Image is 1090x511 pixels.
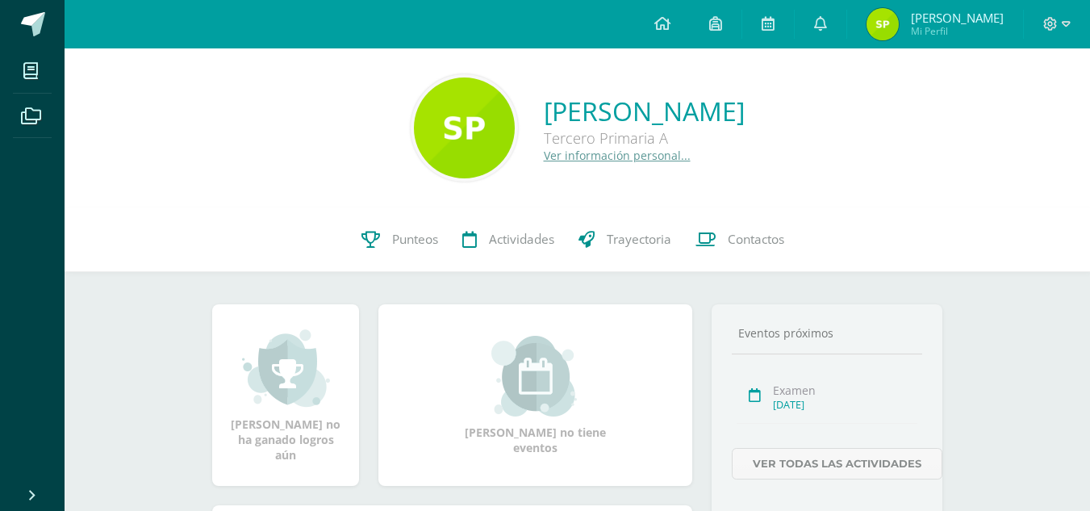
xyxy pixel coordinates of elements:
[414,77,515,178] img: daa1a46a73f3b0d2d7cd9f895bc27237.png
[242,328,330,408] img: achievement_small.png
[450,207,566,272] a: Actividades
[911,10,1004,26] span: [PERSON_NAME]
[544,128,745,148] div: Tercero Primaria A
[228,328,343,463] div: [PERSON_NAME] no ha ganado logros aún
[911,24,1004,38] span: Mi Perfil
[566,207,683,272] a: Trayectoria
[349,207,450,272] a: Punteos
[683,207,796,272] a: Contactos
[773,383,917,398] div: Examen
[544,148,691,163] a: Ver información personal...
[455,336,616,455] div: [PERSON_NAME] no tiene eventos
[773,398,917,412] div: [DATE]
[607,231,671,248] span: Trayectoria
[392,231,438,248] span: Punteos
[491,336,579,417] img: event_small.png
[728,231,784,248] span: Contactos
[544,94,745,128] a: [PERSON_NAME]
[732,325,922,341] div: Eventos próximos
[732,448,942,480] a: Ver todas las actividades
[489,231,554,248] span: Actividades
[867,8,899,40] img: 7721adb16757ec1c50571a5cca833627.png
